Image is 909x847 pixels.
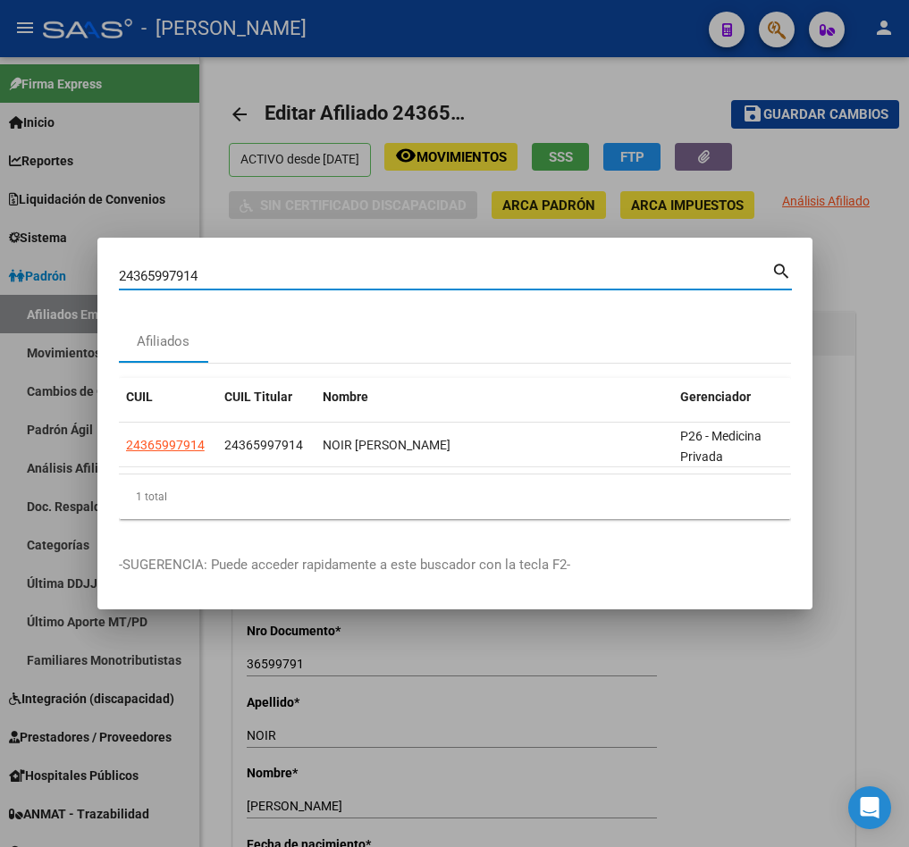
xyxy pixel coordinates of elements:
div: NOIR [PERSON_NAME] [323,435,666,456]
span: CUIL [126,390,153,404]
datatable-header-cell: CUIL Titular [217,378,316,416]
datatable-header-cell: Nombre [316,378,673,416]
span: P26 - Medicina Privada [680,429,762,464]
span: Gerenciador [680,390,751,404]
span: CUIL Titular [224,390,292,404]
span: 24365997914 [126,438,205,452]
span: 24365997914 [224,438,303,452]
span: Nombre [323,390,368,404]
div: Afiliados [137,331,189,352]
div: Open Intercom Messenger [848,786,891,829]
datatable-header-cell: Gerenciador [673,378,798,416]
p: -SUGERENCIA: Puede acceder rapidamente a este buscador con la tecla F2- [119,555,791,575]
datatable-header-cell: CUIL [119,378,217,416]
mat-icon: search [771,259,792,281]
div: 1 total [119,474,791,519]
